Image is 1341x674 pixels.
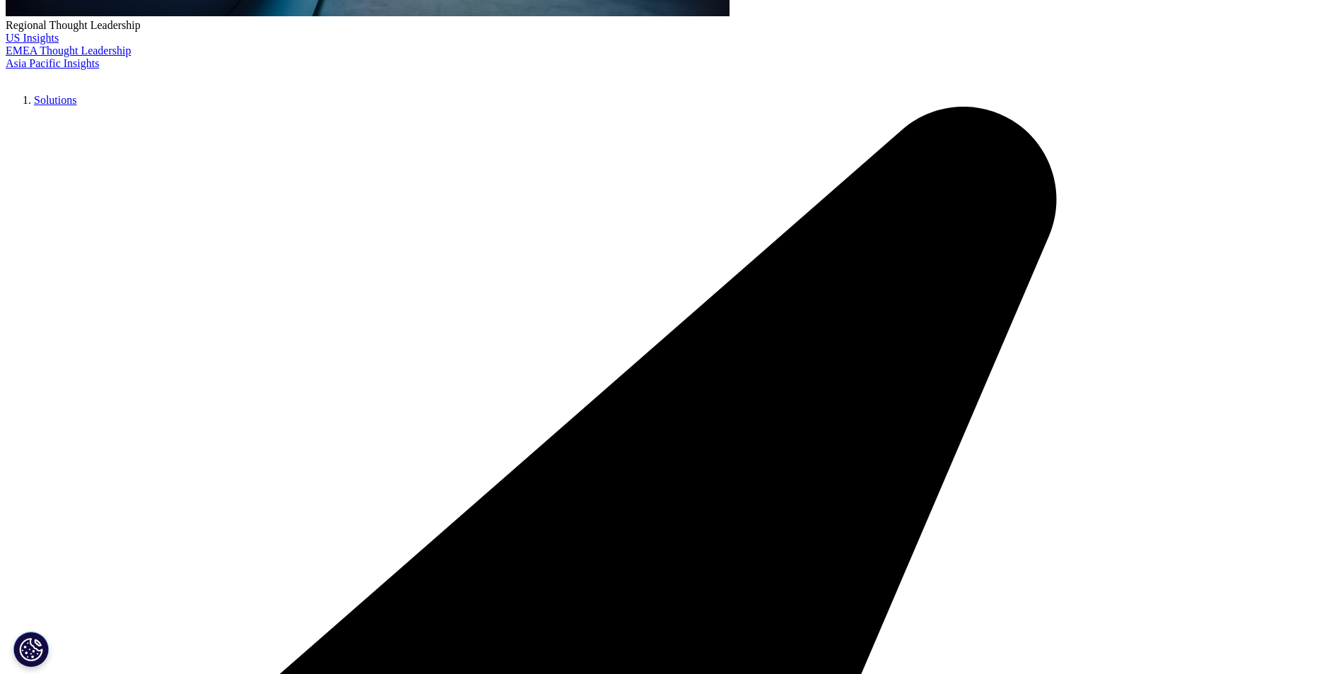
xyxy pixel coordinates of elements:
a: Solutions [34,94,76,106]
a: Asia Pacific Insights [6,57,99,69]
button: Cookies Settings [13,632,49,667]
a: EMEA Thought Leadership [6,45,131,57]
div: Regional Thought Leadership [6,19,1335,32]
a: US Insights [6,32,59,44]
